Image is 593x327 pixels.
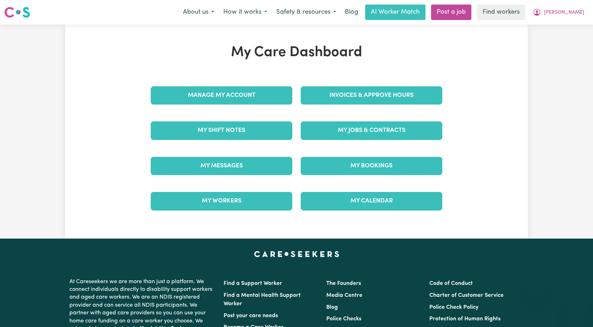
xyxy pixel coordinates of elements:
h1: My Care Dashboard [146,44,447,61]
button: How it works [219,5,272,20]
iframe: Button to launch messaging window [565,299,587,321]
button: About us [178,5,219,20]
img: Careseekers logo [4,6,30,19]
a: Blog [341,5,362,20]
a: Careseekers home page [254,251,339,257]
a: Find a Support Worker [224,281,282,286]
a: My Calendar [301,192,442,210]
a: Police Check Policy [429,305,478,310]
a: Invoices & Approve Hours [301,86,442,105]
button: My Account [528,5,589,20]
a: My Jobs & Contracts [301,121,442,140]
a: My Messages [151,157,292,175]
a: My Workers [151,192,292,210]
a: Code of Conduct [429,281,473,286]
a: My Shift Notes [151,121,292,140]
button: Safety & resources [272,5,341,20]
a: Find a Mental Health Support Worker [224,293,301,307]
iframe: Close message [529,282,543,296]
a: AI Worker Match [365,5,425,20]
a: Media Centre [326,293,362,298]
a: Blog [326,305,338,310]
a: Careseekers logo [4,4,30,20]
a: Protection of Human Rights [429,316,500,322]
a: The Founders [326,281,361,286]
a: Find workers [477,5,525,20]
a: Post a job [431,5,471,20]
a: Post your care needs [224,313,278,319]
a: Manage My Account [151,86,292,105]
a: My Bookings [301,157,442,175]
span: [PERSON_NAME] [544,9,584,16]
a: Charter of Customer Service [429,293,504,298]
a: Police Checks [326,316,361,322]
